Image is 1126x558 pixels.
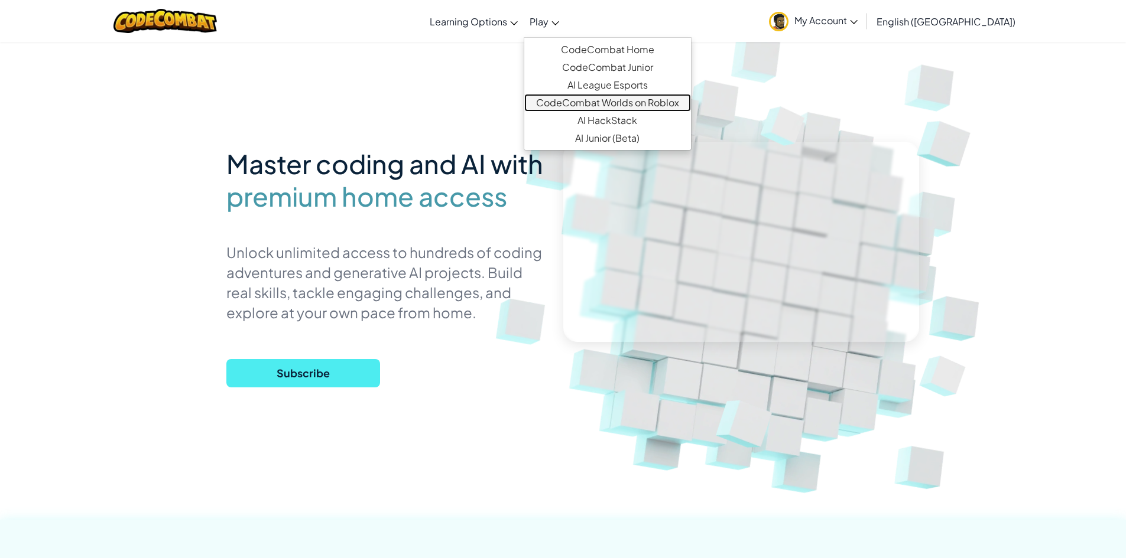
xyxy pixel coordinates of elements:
[524,58,691,76] a: CodeCombat Junior
[794,14,858,27] span: My Account
[524,129,691,147] a: AI Junior (Beta)
[524,41,691,58] a: CodeCombat Home
[524,112,691,129] a: AI HackStack
[769,12,788,31] img: avatar
[226,242,546,322] p: Unlock unlimited access to hundreds of coding adventures and generative AI projects. Build real s...
[524,5,565,37] a: Play
[430,15,507,28] span: Learning Options
[113,9,217,33] img: CodeCombat logo
[524,76,691,94] a: AI League Esports
[763,2,864,40] a: My Account
[743,87,826,162] img: Overlap cubes
[524,94,691,112] a: CodeCombat Worlds on Roblox
[895,89,998,189] img: Overlap cubes
[530,15,549,28] span: Play
[871,5,1021,37] a: English ([GEOGRAPHIC_DATA])
[424,5,524,37] a: Learning Options
[693,367,801,472] img: Overlap cubes
[226,359,380,387] button: Subscribe
[226,180,507,213] span: premium home access
[226,147,543,180] span: Master coding and AI with
[877,15,1015,28] span: English ([GEOGRAPHIC_DATA])
[901,337,988,415] img: Overlap cubes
